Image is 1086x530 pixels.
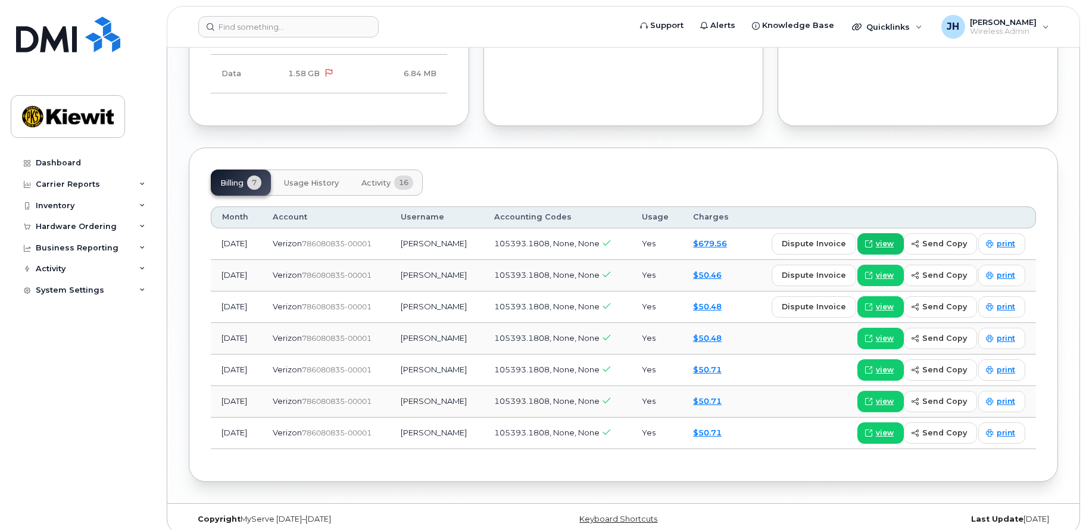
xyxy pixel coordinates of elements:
[302,239,372,248] span: 786080835-00001
[978,296,1025,318] a: print
[302,334,372,343] span: 786080835-00001
[302,397,372,406] span: 786080835-00001
[631,355,682,386] td: Yes
[284,178,339,188] span: Usage History
[876,302,894,312] span: view
[857,391,904,412] a: view
[494,333,600,343] span: 105393.1808, None, None
[273,270,302,280] span: Verizon
[211,418,262,449] td: [DATE]
[390,260,483,291] td: [PERSON_NAME]
[844,15,931,39] div: Quicklinks
[978,359,1025,381] a: print
[650,20,684,32] span: Support
[693,270,722,280] a: $50.46
[631,228,682,260] td: Yes
[762,20,834,32] span: Knowledge Base
[682,206,743,228] th: Charges
[189,515,479,524] div: MyServe [DATE]–[DATE]
[997,239,1015,249] span: print
[390,418,483,449] td: [PERSON_NAME]
[782,269,846,281] span: dispute invoice
[904,233,977,255] button: send copy
[997,396,1015,407] span: print
[971,515,1023,523] strong: Last Update
[978,265,1025,286] a: print
[857,359,904,381] a: view
[693,396,722,406] a: $50.71
[273,428,302,437] span: Verizon
[997,270,1015,281] span: print
[631,206,682,228] th: Usage
[922,427,967,438] span: send copy
[876,239,894,249] span: view
[361,178,391,188] span: Activity
[390,386,483,418] td: [PERSON_NAME]
[494,302,600,311] span: 105393.1808, None, None
[904,296,977,318] button: send copy
[978,391,1025,412] a: print
[904,359,977,381] button: send copy
[876,333,894,344] span: view
[211,206,262,228] th: Month
[273,333,302,343] span: Verizon
[262,206,390,228] th: Account
[345,55,447,93] td: 6.84 MB
[693,239,727,248] a: $679.56
[302,302,372,311] span: 786080835-00001
[198,16,379,37] input: Find something...
[772,233,856,255] button: dispute invoice
[273,365,302,374] span: Verizon
[273,239,302,248] span: Verizon
[922,238,967,249] span: send copy
[390,228,483,260] td: [PERSON_NAME]
[866,22,910,32] span: Quicklinks
[904,422,977,444] button: send copy
[768,515,1058,524] div: [DATE]
[782,238,846,249] span: dispute invoice
[288,69,320,78] span: 1.58 GB
[211,260,262,291] td: [DATE]
[772,296,856,318] button: dispute invoice
[211,228,262,260] td: [DATE]
[631,386,682,418] td: Yes
[390,355,483,386] td: [PERSON_NAME]
[876,270,894,281] span: view
[390,323,483,355] td: [PERSON_NAME]
[876,396,894,407] span: view
[494,365,600,374] span: 105393.1808, None, None
[744,14,842,37] a: Knowledge Base
[857,233,904,255] a: view
[710,20,735,32] span: Alerts
[933,15,1057,39] div: Josh Herberger
[273,302,302,311] span: Verizon
[922,301,967,312] span: send copy
[632,14,692,37] a: Support
[483,206,631,228] th: Accounting Codes
[904,391,977,412] button: send copy
[693,302,722,311] a: $50.48
[978,422,1025,444] a: print
[876,428,894,438] span: view
[922,364,967,375] span: send copy
[390,206,483,228] th: Username
[970,17,1037,27] span: [PERSON_NAME]
[857,296,904,318] a: view
[782,301,846,312] span: dispute invoice
[997,365,1015,375] span: print
[302,365,372,374] span: 786080835-00001
[631,418,682,449] td: Yes
[857,422,904,444] a: view
[211,291,262,323] td: [DATE]
[978,233,1025,255] a: print
[997,333,1015,344] span: print
[922,396,967,407] span: send copy
[273,396,302,406] span: Verizon
[631,291,682,323] td: Yes
[857,328,904,349] a: view
[904,328,977,349] button: send copy
[904,265,977,286] button: send copy
[693,333,722,343] a: $50.48
[876,365,894,375] span: view
[1034,478,1077,521] iframe: Messenger Launcher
